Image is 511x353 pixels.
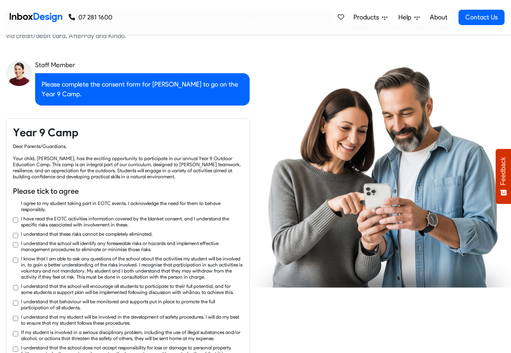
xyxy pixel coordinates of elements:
[21,329,243,341] label: If my student is involved in a serious disciplinary problem, including the use of illegal substan...
[496,149,511,204] button: Feedback - Show survey
[21,240,243,252] label: I understand the school will identify any foreseeable risks or hazards and implement effective ma...
[21,256,243,280] label: I know that I am able to ask any questions of the school about the activities my student will be ...
[21,298,243,311] label: I understand that behaviour will be monitored and supports put in place to promote the full parti...
[35,73,250,106] div: Please complete the consent form for [PERSON_NAME] to go on the Year 9 Camp.
[350,9,391,25] a: Products
[427,9,450,25] a: About
[69,13,112,22] a: 07 281 1600
[35,60,250,70] div: Staff Member
[398,13,414,22] span: Help
[353,13,382,22] span: Products
[458,10,505,25] a: Contact Us
[21,200,243,212] label: I agree to my student taking part in EOTC events. I acknowledge the need for them to behave respo...
[13,125,243,140] h4: Year 9 Camp
[13,186,243,197] h6: Please tick to agree
[21,216,243,228] label: I have read the EOTC activities information covered by the blanket consent, and I understand the ...
[6,60,32,86] img: staff_avatar.png
[21,283,243,295] label: I understand that the school will encourage all students to participate to their full potential, ...
[395,9,423,25] a: Help
[21,231,153,237] label: I understand that these risks cannot be completely eliminated.
[500,157,507,185] span: Feedback
[21,314,243,326] label: I understand that my student will be involved in the development of safety procedures. I will do ...
[13,143,243,180] div: Dear Parents/Guardians, Your child, [PERSON_NAME], has the exciting opportunity to participate in...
